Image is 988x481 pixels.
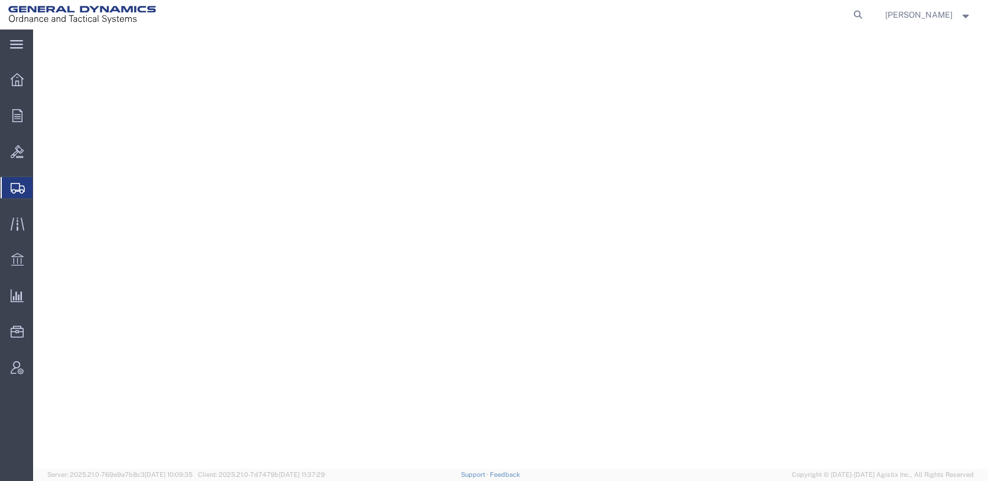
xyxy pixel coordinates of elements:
span: [DATE] 10:09:35 [145,471,193,478]
span: [DATE] 11:37:29 [279,471,325,478]
span: Copyright © [DATE]-[DATE] Agistix Inc., All Rights Reserved [792,470,974,480]
button: [PERSON_NAME] [885,8,972,22]
iframe: FS Legacy Container [33,30,988,469]
span: Aaron Craig [885,8,953,21]
span: Server: 2025.21.0-769a9a7b8c3 [47,471,193,478]
span: Client: 2025.21.0-7d7479b [198,471,325,478]
a: Support [461,471,490,478]
a: Feedback [490,471,520,478]
img: logo [8,6,156,24]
